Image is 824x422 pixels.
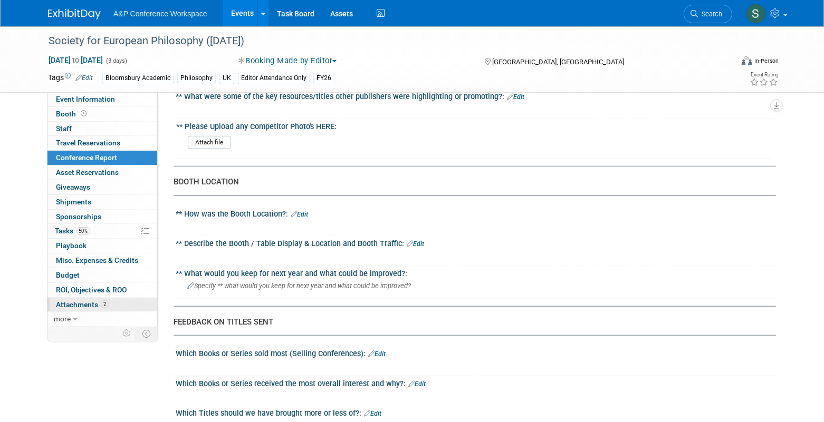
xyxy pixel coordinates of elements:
div: Which Books or Series sold most (Selling Conferences): [176,346,776,359]
span: [GEOGRAPHIC_DATA], [GEOGRAPHIC_DATA] [492,58,624,66]
div: ** How was the Booth Location?: [176,206,776,220]
span: Playbook [56,241,87,250]
a: Budget [47,268,157,282]
div: Philosophy [177,73,216,84]
span: Search [698,10,722,18]
td: Tags [48,72,93,84]
a: Asset Reservations [47,165,157,180]
span: more [54,315,71,323]
div: ** What would you keep for next year and what could be improved?: [176,266,776,279]
a: Edit [408,380,426,388]
span: Booth not reserved yet [79,110,89,117]
a: Shipments [47,195,157,209]
div: FY26 [313,73,334,84]
img: Sophia Hettler [746,4,766,24]
a: Edit [368,350,386,358]
span: A&P Conference Workspace [113,9,207,18]
a: Sponsorships [47,210,157,224]
span: Tasks [55,227,90,235]
span: Specify ** what would you keep for next year and what could be improved? [187,282,411,290]
div: Which Titles should we have brought more or less of?: [176,405,776,419]
td: Toggle Event Tabs [136,327,158,340]
span: Budget [56,271,80,279]
span: Event Information [56,95,115,103]
a: Travel Reservations [47,136,157,150]
span: 50% [76,227,90,235]
a: more [47,312,157,326]
div: Which Books or Series received the most overall interest and why?: [176,376,776,389]
span: Shipments [56,198,91,206]
td: Personalize Event Tab Strip [118,327,136,340]
a: Edit [364,410,381,417]
span: 2 [101,300,109,308]
img: ExhibitDay [48,9,101,19]
a: Staff [47,122,157,136]
span: Giveaways [56,183,90,191]
div: UK [219,73,234,84]
div: Event Format [670,55,779,71]
div: Society for European Philosophy ([DATE]) [45,32,716,51]
span: Misc. Expenses & Credits [56,256,138,264]
a: Edit [507,93,524,101]
a: Edit [291,211,308,218]
div: In-Person [754,57,779,65]
a: Playbook [47,239,157,253]
a: Booth [47,107,157,121]
a: Conference Report [47,151,157,165]
span: Conference Report [56,153,117,162]
span: (3 days) [105,57,127,64]
div: FEEDBACK ON TITLES SENT [174,317,768,328]
img: Format-Inperson.png [742,56,752,65]
span: Travel Reservations [56,139,120,147]
a: Misc. Expenses & Credits [47,253,157,268]
span: Sponsorships [56,212,101,221]
div: BOOTH LOCATION [174,176,768,188]
a: Edit [75,74,93,82]
button: Booking Made by Editor [235,55,341,66]
a: Giveaways [47,180,157,194]
a: Tasks50% [47,224,157,238]
a: Attachments2 [47,298,157,312]
a: ROI, Objectives & ROO [47,283,157,297]
span: Attachments [56,300,109,309]
a: Event Information [47,92,157,106]
div: Event Rating [750,72,778,77]
a: Search [684,5,732,23]
span: to [71,56,81,64]
div: ** Describe the Booth / Table Display & Location and Booth Traffic: [176,235,776,249]
span: ROI, Objectives & ROO [56,286,127,294]
div: ** Please Upload any Competitor Photo's HERE: [176,119,771,132]
span: [DATE] [DATE] [48,55,103,65]
span: Booth [56,110,89,118]
div: Editor Attendance Only [238,73,310,84]
a: Edit [407,240,424,248]
span: Staff [56,124,72,133]
div: Bloomsbury Academic [102,73,174,84]
div: ** What were some of the key resources/titles other publishers were highlighting or promoting?: [176,89,776,102]
span: Asset Reservations [56,168,119,176]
